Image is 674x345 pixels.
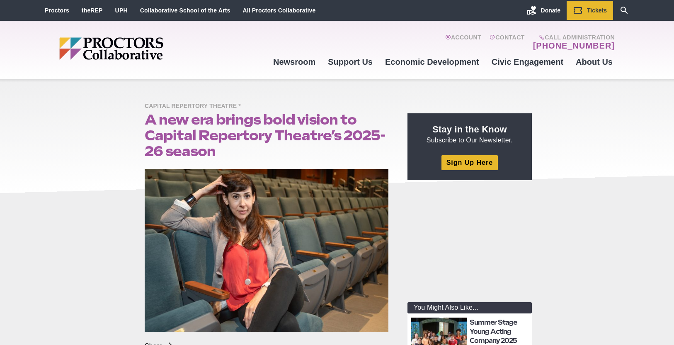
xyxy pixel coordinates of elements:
a: Capital Repertory Theatre * [145,102,245,109]
p: Subscribe to Our Newsletter. [417,123,522,145]
span: Capital Repertory Theatre * [145,101,245,112]
span: Call Administration [531,34,615,41]
a: Donate [521,1,567,20]
a: [PHONE_NUMBER] [533,41,615,51]
a: Contact [490,34,525,51]
a: Economic Development [379,51,485,73]
a: Tickets [567,1,613,20]
a: Sign Up Here [441,155,498,170]
a: About Us [570,51,619,73]
a: Account [445,34,481,51]
iframe: Advertisement [407,190,532,294]
span: Tickets [587,7,607,14]
h1: A new era brings bold vision to Capital Repertory Theatre’s 2025-26 season [145,112,388,159]
a: Summer Stage Young Acting Company 2025 [470,318,517,345]
strong: Stay in the Know [432,124,507,135]
span: Donate [541,7,560,14]
a: Collaborative School of the Arts [140,7,230,14]
a: Civic Engagement [485,51,570,73]
div: You Might Also Like... [407,302,532,313]
a: Support Us [322,51,379,73]
a: Newsroom [267,51,322,73]
a: UPH [115,7,128,14]
a: theREP [82,7,103,14]
a: Proctors [45,7,69,14]
a: All Proctors Collaborative [242,7,315,14]
img: Proctors logo [59,37,227,60]
a: Search [613,1,635,20]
